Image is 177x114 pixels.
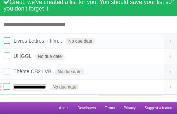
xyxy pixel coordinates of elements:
a: Privacy [124,102,136,114]
span: UHGGL [14,53,34,59]
label: Done [4,52,10,59]
label: Done [4,83,10,90]
label: Done [4,68,10,74]
a: Developers [77,102,96,114]
a: Terms [105,102,115,114]
label: Done [4,37,10,44]
span: Livres Lettres + film... [14,38,64,44]
a: Suggest a feature [145,102,173,114]
span: No due date [65,38,95,44]
span: No due date [35,53,65,60]
span: Thème CB2 LVB [14,68,53,74]
a: About [59,102,68,114]
span: No due date [55,68,84,75]
span: No due date [50,84,79,90]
